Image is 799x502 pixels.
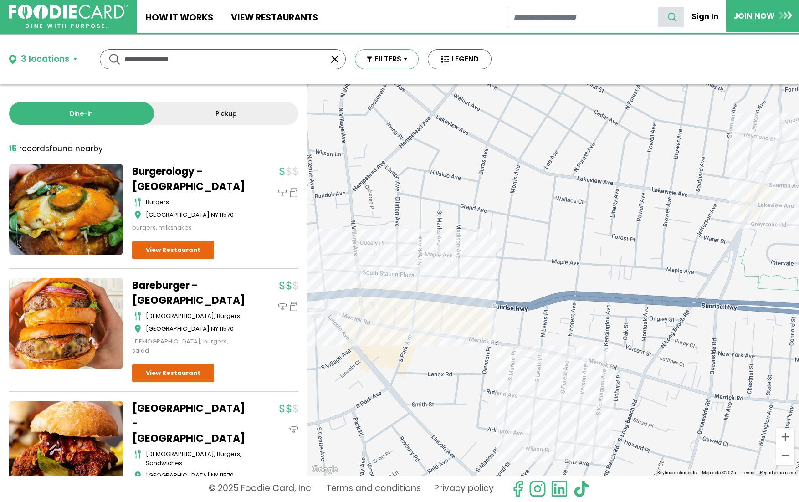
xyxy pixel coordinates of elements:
[134,324,141,333] img: map_icon.svg
[310,464,340,476] img: Google
[278,188,287,197] img: dinein_icon.svg
[146,471,246,480] div: ,
[146,471,210,480] span: [GEOGRAPHIC_DATA]
[9,143,103,155] div: found nearby
[289,302,298,311] img: pickup_icon.svg
[211,471,218,480] span: NY
[220,324,234,333] span: 11570
[9,102,154,125] a: Dine-in
[146,210,210,219] span: [GEOGRAPHIC_DATA]
[146,324,246,333] div: ,
[9,5,128,29] img: FoodieCard; Eat, Drink, Save, Donate
[702,470,736,475] span: Map data ©2025
[146,324,210,333] span: [GEOGRAPHIC_DATA]
[21,53,70,66] div: 3 locations
[434,480,494,497] a: Privacy policy
[132,364,214,382] a: View Restaurant
[428,49,492,69] button: LEGEND
[132,223,246,232] div: burgers, milkshakes
[19,143,49,154] span: records
[507,7,658,27] input: restaurant search
[573,480,590,497] img: tiktok.svg
[146,210,246,220] div: ,
[551,480,568,497] img: linkedin.svg
[134,450,141,459] img: cutlery_icon.svg
[154,102,299,125] a: Pickup
[9,143,17,154] strong: 15
[355,49,419,69] button: FILTERS
[742,470,754,475] a: Terms
[684,6,726,26] a: Sign In
[278,302,287,311] img: dinein_icon.svg
[132,337,246,355] div: [DEMOGRAPHIC_DATA], burgers, salad
[146,312,246,321] div: [DEMOGRAPHIC_DATA], burgers
[209,480,313,497] p: © 2025 Foodie Card, Inc.
[211,210,218,219] span: NY
[760,470,796,475] a: Report a map error
[146,198,246,207] div: burgers
[132,278,246,308] a: Bareburger - [GEOGRAPHIC_DATA]
[134,210,141,220] img: map_icon.svg
[132,241,214,259] a: View Restaurant
[657,470,697,476] button: Keyboard shortcuts
[9,53,77,66] button: 3 locations
[289,425,298,434] img: dinein_icon.svg
[134,312,141,321] img: cutlery_icon.svg
[220,210,234,219] span: 11570
[509,480,527,497] svg: check us out on facebook
[776,446,794,465] button: Zoom out
[776,428,794,446] button: Zoom in
[326,480,421,497] a: Terms and conditions
[289,188,298,197] img: pickup_icon.svg
[220,471,234,480] span: 11570
[310,464,340,476] a: Open this area in Google Maps (opens a new window)
[134,198,141,207] img: cutlery_icon.svg
[658,7,684,27] button: search
[134,471,141,480] img: map_icon.svg
[132,164,246,194] a: Burgerology - [GEOGRAPHIC_DATA]
[146,450,246,467] div: [DEMOGRAPHIC_DATA], burgers, sandwiches
[211,324,218,333] span: NY
[132,401,246,446] a: [GEOGRAPHIC_DATA] - [GEOGRAPHIC_DATA]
